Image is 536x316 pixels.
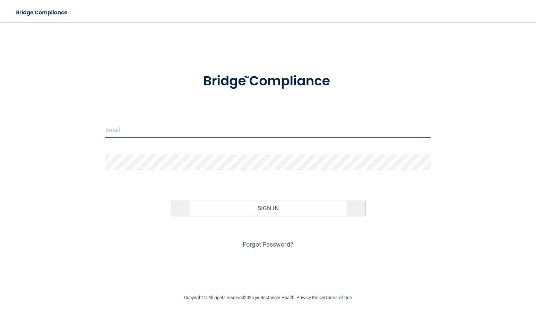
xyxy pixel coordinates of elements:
a: Privacy Policy [296,295,324,300]
button: Sign In [171,200,366,216]
a: Terms of Use [325,295,352,300]
a: Forgot Password? [243,241,293,248]
img: bridge_compliance_login_screen.278c3ca4.svg [189,64,347,99]
img: bridge_compliance_login_screen.278c3ca4.svg [10,6,74,20]
input: Email [105,122,431,138]
div: Copyright © All rights reserved 2025 @ Rectangle Health | | [141,287,395,309]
